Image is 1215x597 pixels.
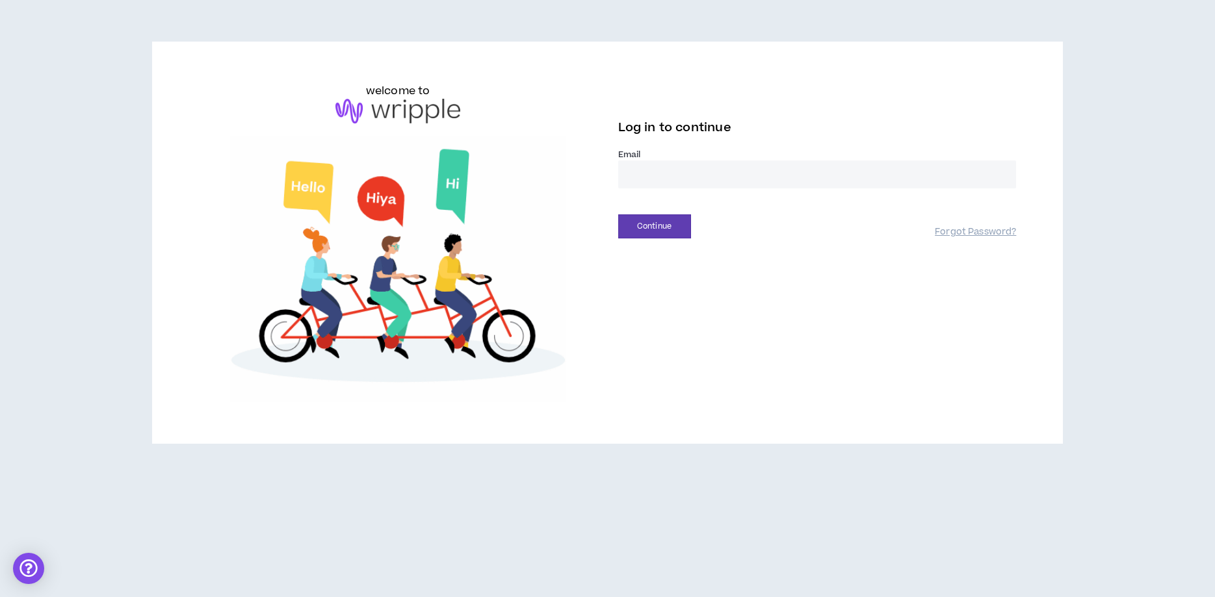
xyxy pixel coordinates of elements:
[618,214,691,238] button: Continue
[335,99,460,123] img: logo-brand.png
[935,226,1016,238] a: Forgot Password?
[618,149,1017,160] label: Email
[366,83,430,99] h6: welcome to
[618,120,731,136] span: Log in to continue
[13,553,44,584] div: Open Intercom Messenger
[199,136,597,402] img: Welcome to Wripple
